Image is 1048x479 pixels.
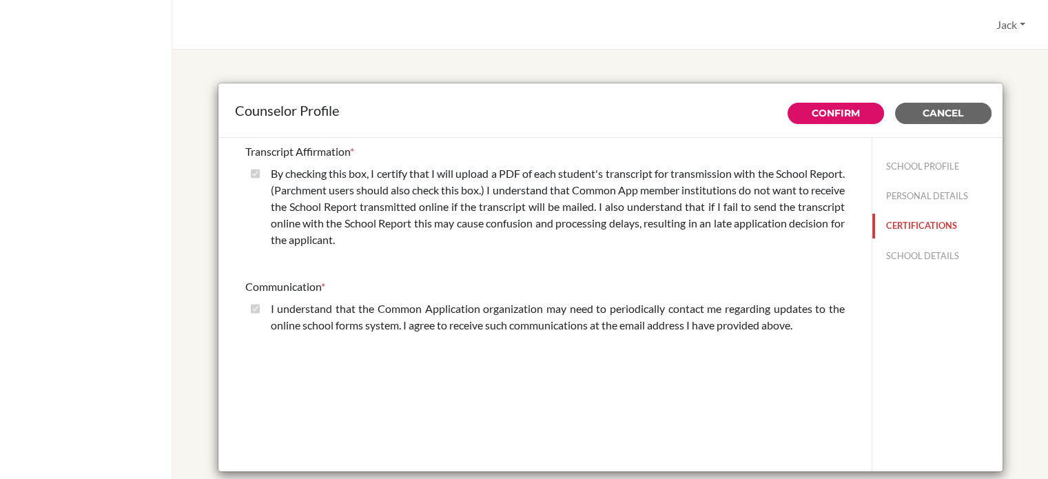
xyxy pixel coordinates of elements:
[271,300,845,334] label: I understand that the Common Application organization may need to periodically contact me regardi...
[271,165,845,248] label: By checking this box, I certify that I will upload a PDF of each student's transcript for transmi...
[872,214,1003,238] button: CERTIFICATIONS
[990,12,1031,38] button: Jack
[235,100,986,121] div: Counselor Profile
[872,184,1003,208] button: PERSONAL DETAILS
[245,145,350,158] span: Transcript Affirmation
[872,154,1003,179] button: SCHOOL PROFILE
[872,244,1003,268] button: SCHOOL DETAILS
[245,280,321,293] span: Communication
